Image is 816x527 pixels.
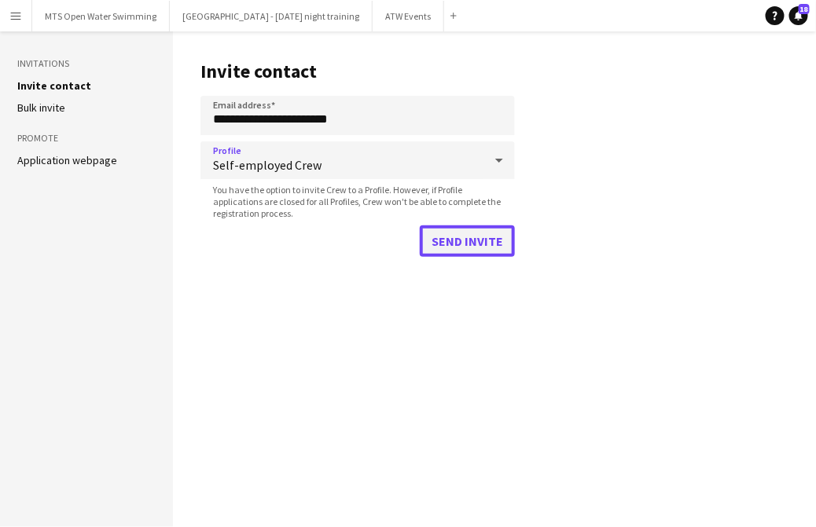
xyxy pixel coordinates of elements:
button: Send invite [420,225,515,257]
button: ATW Events [373,1,444,31]
a: Application webpage [17,153,117,167]
a: 18 [789,6,808,25]
span: 18 [799,4,810,14]
h1: Invite contact [200,60,515,83]
button: MTS Open Water Swimming [32,1,170,31]
button: [GEOGRAPHIC_DATA] - [DATE] night training [170,1,373,31]
h3: Promote [17,131,156,145]
h3: Invitations [17,57,156,71]
span: Self-employed Crew [213,157,483,173]
span: You have the option to invite Crew to a Profile. However, if Profile applications are closed for ... [200,184,515,219]
a: Bulk invite [17,101,65,115]
a: Invite contact [17,79,91,93]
